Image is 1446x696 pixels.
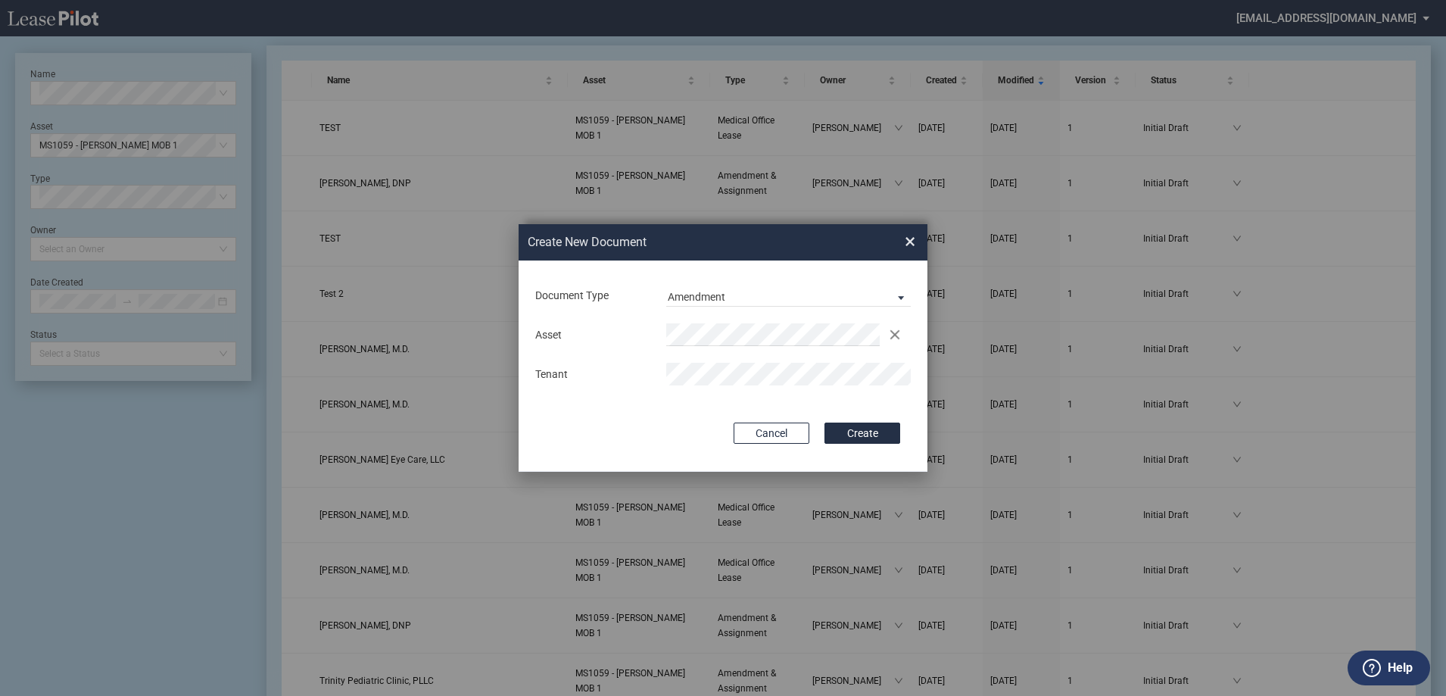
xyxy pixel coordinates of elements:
label: Help [1388,658,1413,678]
h2: Create New Document [528,234,850,251]
div: Document Type [526,289,657,304]
md-select: Document Type: Amendment [666,284,911,307]
div: Amendment [668,291,725,303]
button: Create [824,423,900,444]
div: Tenant [526,367,657,382]
button: Cancel [734,423,809,444]
md-dialog: Create New ... [519,224,927,473]
span: × [905,229,915,254]
div: Asset [526,328,657,343]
